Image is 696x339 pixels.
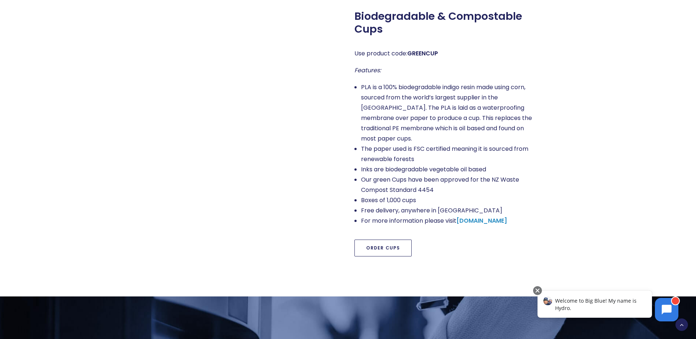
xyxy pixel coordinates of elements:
span: Biodegradable & Compostable Cups [354,10,532,36]
p: Use product code: [354,48,532,59]
strong: GREENCUP [407,49,438,58]
li: Boxes of 1,000 cups [361,195,532,205]
li: Inks are biodegradable vegetable oil based [361,164,532,175]
li: Our green Cups have been approved for the NZ Waste Compost Standard 4454 [361,175,532,195]
a: [DOMAIN_NAME] [456,216,507,225]
li: The paper used is FSC certified meaning it is sourced from renewable forests [361,144,532,164]
em: Features: [354,66,381,74]
iframe: Chatbot [530,285,686,329]
li: For more information please visit [361,216,532,226]
li: PLA is a 100% biodegradable indigo resin made using corn, sourced from the world’s largest suppli... [361,82,532,144]
a: Order Cups [354,240,412,256]
li: Free delivery, anywhere in [GEOGRAPHIC_DATA] [361,205,532,216]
